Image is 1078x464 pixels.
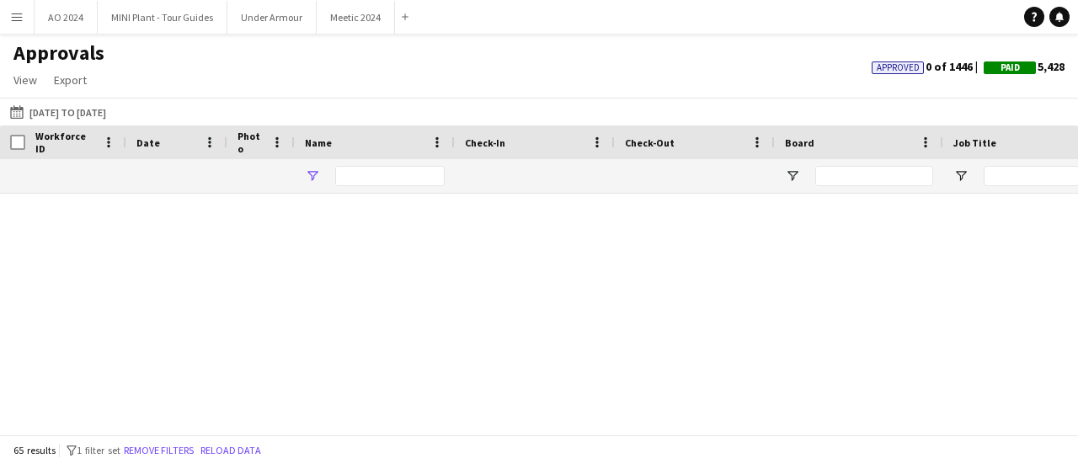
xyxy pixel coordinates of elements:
button: Open Filter Menu [305,168,320,184]
input: Board Filter Input [815,166,933,186]
span: 5,428 [984,59,1065,74]
button: Open Filter Menu [785,168,800,184]
span: Check-Out [625,136,675,149]
button: Reload data [197,441,264,460]
button: MINI Plant - Tour Guides [98,1,227,34]
button: Meetic 2024 [317,1,395,34]
span: Paid [1001,62,1020,73]
span: Approved [877,62,920,73]
input: Name Filter Input [335,166,445,186]
span: Date [136,136,160,149]
span: 1 filter set [77,444,120,456]
button: Open Filter Menu [953,168,969,184]
span: Board [785,136,814,149]
span: 0 of 1446 [872,59,984,74]
button: [DATE] to [DATE] [7,102,109,122]
span: Workforce ID [35,130,96,155]
button: Remove filters [120,441,197,460]
span: View [13,72,37,88]
button: Under Armour [227,1,317,34]
a: View [7,69,44,91]
span: Name [305,136,332,149]
span: Photo [237,130,264,155]
button: AO 2024 [35,1,98,34]
span: Export [54,72,87,88]
a: Export [47,69,93,91]
span: Check-In [465,136,505,149]
span: Job Title [953,136,996,149]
